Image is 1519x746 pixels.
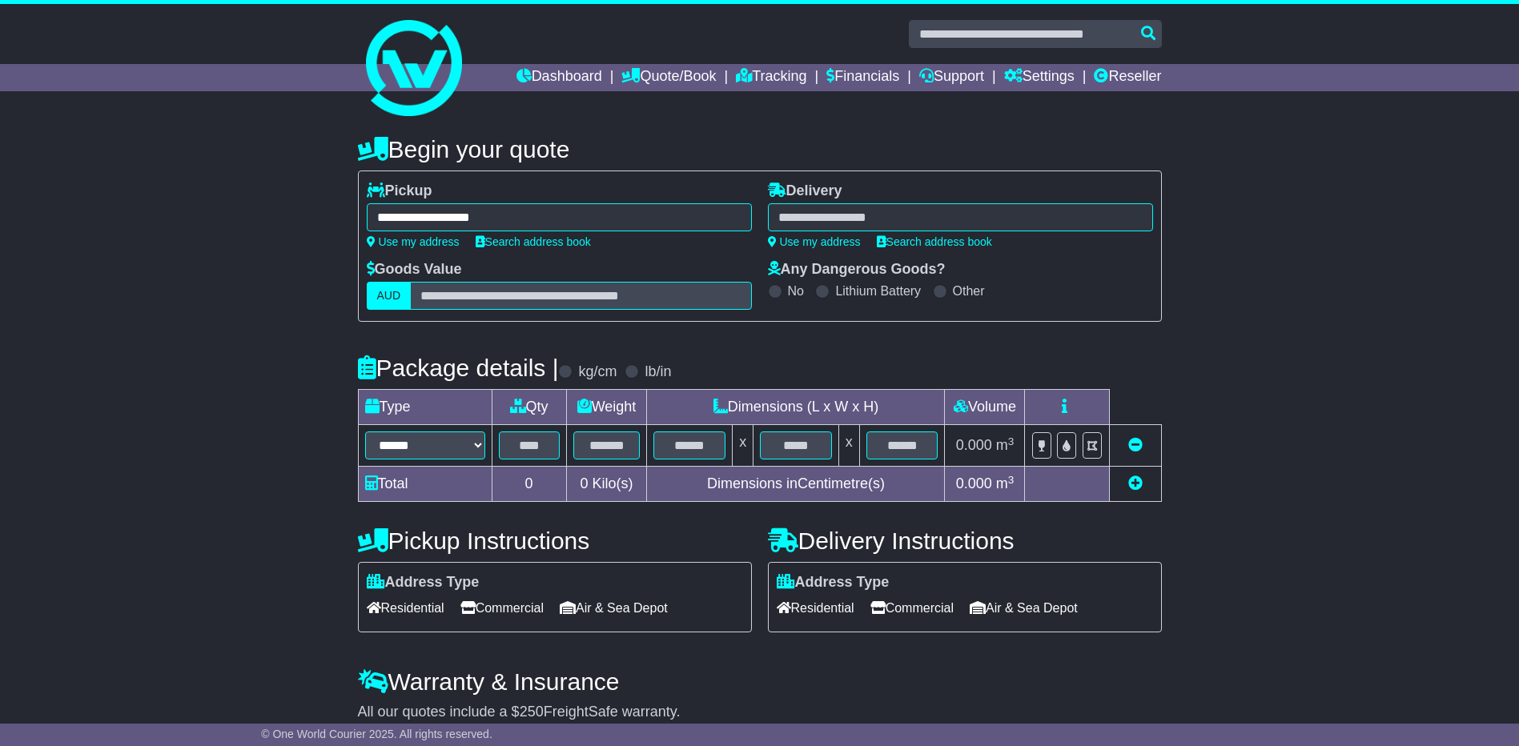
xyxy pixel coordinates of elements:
label: Pickup [367,182,432,200]
span: © One World Courier 2025. All rights reserved. [261,728,492,740]
label: Address Type [367,574,480,592]
td: 0 [492,467,566,502]
a: Search address book [877,235,992,248]
span: 0.000 [956,437,992,453]
td: x [733,425,753,467]
td: Qty [492,390,566,425]
a: Support [919,64,984,91]
a: Search address book [476,235,591,248]
span: m [996,475,1015,491]
td: Weight [566,390,647,425]
td: Type [358,390,492,425]
td: Kilo(s) [566,467,647,502]
span: Residential [367,596,444,620]
td: Dimensions in Centimetre(s) [647,467,945,502]
label: Address Type [777,574,890,592]
span: 0.000 [956,475,992,491]
a: Quote/Book [621,64,716,91]
span: Commercial [460,596,544,620]
td: Dimensions (L x W x H) [647,390,945,425]
span: 250 [520,704,544,720]
label: Lithium Battery [835,283,921,299]
a: Remove this item [1128,437,1143,453]
a: Add new item [1128,475,1143,491]
a: Dashboard [516,64,602,91]
span: m [996,437,1015,453]
h4: Package details | [358,355,559,381]
a: Reseller [1094,64,1161,91]
span: Commercial [870,596,954,620]
a: Use my address [768,235,861,248]
h4: Pickup Instructions [358,527,752,554]
sup: 3 [1008,435,1015,447]
label: kg/cm [578,363,617,381]
h4: Begin your quote [358,136,1162,162]
a: Settings [1004,64,1075,91]
label: Any Dangerous Goods? [768,261,946,279]
label: Goods Value [367,261,462,279]
label: AUD [367,282,412,310]
td: Total [358,467,492,502]
div: All our quotes include a $ FreightSafe warranty. [358,704,1162,721]
label: lb/in [645,363,671,381]
span: 0 [580,475,588,491]
span: Air & Sea Depot [560,596,668,620]
span: Residential [777,596,854,620]
h4: Delivery Instructions [768,527,1162,554]
td: x [838,425,859,467]
a: Use my address [367,235,460,248]
sup: 3 [1008,474,1015,486]
label: No [788,283,804,299]
td: Volume [945,390,1025,425]
h4: Warranty & Insurance [358,668,1162,695]
label: Delivery [768,182,842,200]
label: Other [953,283,985,299]
a: Tracking [736,64,806,91]
span: Air & Sea Depot [970,596,1078,620]
a: Financials [826,64,899,91]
